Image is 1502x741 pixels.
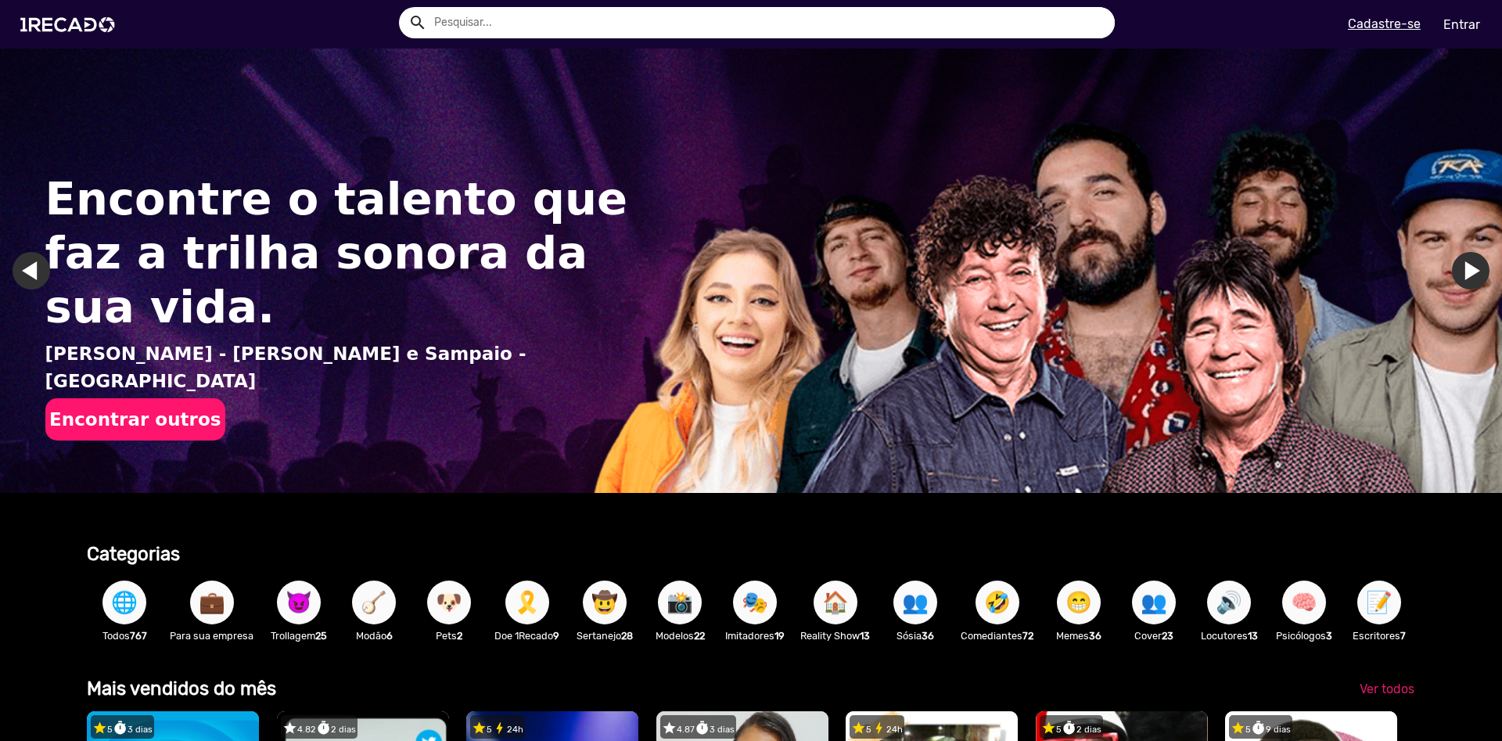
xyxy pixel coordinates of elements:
[427,581,471,624] button: 🐶
[922,630,934,642] b: 36
[95,628,154,643] p: Todos
[315,630,327,642] b: 25
[1057,581,1101,624] button: 😁
[1326,630,1332,642] b: 3
[583,581,627,624] button: 🤠
[408,13,427,32] mat-icon: Example home icon
[902,581,929,624] span: 👥
[1349,628,1409,643] p: Escritores
[984,581,1011,624] span: 🤣
[1274,628,1334,643] p: Psicólogos
[1199,628,1259,643] p: Locutores
[199,581,225,624] span: 💼
[1400,630,1406,642] b: 7
[111,581,138,624] span: 🌐
[1366,581,1392,624] span: 📝
[860,630,870,642] b: 13
[742,581,768,624] span: 🎭
[45,398,225,441] button: Encontrar outros
[800,628,870,643] p: Reality Show
[1348,16,1421,31] u: Cadastre-se
[190,581,234,624] button: 💼
[1049,628,1109,643] p: Memes
[361,581,387,624] span: 🪕
[505,581,549,624] button: 🎗️
[1357,581,1401,624] button: 📝
[961,628,1033,643] p: Comediantes
[102,581,146,624] button: 🌐
[725,628,785,643] p: Imitadores
[403,8,430,35] button: Example home icon
[1124,628,1184,643] p: Cover
[436,581,462,624] span: 🐶
[575,628,634,643] p: Sertanejo
[893,581,937,624] button: 👥
[422,7,1115,38] input: Pesquisar...
[1452,252,1489,290] a: Ir para o próximo slide
[514,581,541,624] span: 🎗️
[886,628,945,643] p: Sósia
[1433,11,1490,38] a: Entrar
[553,630,559,642] b: 9
[269,628,329,643] p: Trollagem
[45,340,646,394] p: [PERSON_NAME] - [PERSON_NAME] e Sampaio - [GEOGRAPHIC_DATA]
[13,252,50,290] a: Ir para o último slide
[1065,581,1092,624] span: 😁
[45,172,646,334] h1: Encontre o talento que faz a trilha sonora da sua vida.
[1291,581,1317,624] span: 🧠
[386,630,393,642] b: 6
[352,581,396,624] button: 🪕
[1248,630,1258,642] b: 13
[1216,581,1242,624] span: 🔊
[1162,630,1173,642] b: 23
[1132,581,1176,624] button: 👥
[650,628,710,643] p: Modelos
[976,581,1019,624] button: 🤣
[419,628,479,643] p: Pets
[1141,581,1167,624] span: 👥
[87,543,180,565] b: Categorias
[344,628,404,643] p: Modão
[1207,581,1251,624] button: 🔊
[1089,630,1101,642] b: 36
[286,581,312,624] span: 😈
[667,581,693,624] span: 📸
[822,581,849,624] span: 🏠
[1022,630,1033,642] b: 72
[658,581,702,624] button: 📸
[494,628,559,643] p: Doe 1Recado
[457,630,462,642] b: 2
[87,678,276,700] b: Mais vendidos do mês
[1282,581,1326,624] button: 🧠
[130,630,147,642] b: 767
[774,630,785,642] b: 19
[277,581,321,624] button: 😈
[591,581,618,624] span: 🤠
[170,628,253,643] p: Para sua empresa
[694,630,705,642] b: 22
[1360,682,1414,696] span: Ver todos
[733,581,777,624] button: 🎭
[814,581,857,624] button: 🏠
[621,630,633,642] b: 28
